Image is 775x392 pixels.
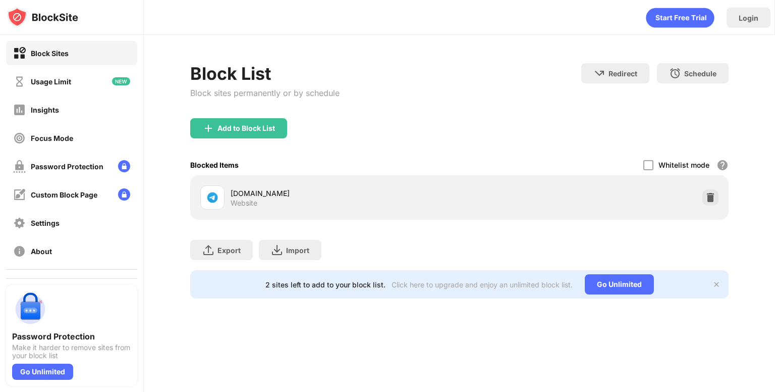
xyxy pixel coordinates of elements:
[118,160,130,172] img: lock-menu.svg
[31,77,71,86] div: Usage Limit
[31,219,60,227] div: Settings
[190,88,340,98] div: Block sites permanently or by schedule
[392,280,573,289] div: Click here to upgrade and enjoy an unlimited block list.
[231,199,257,208] div: Website
[13,75,26,88] img: time-usage-off.svg
[13,217,26,229] img: settings-off.svg
[12,331,131,341] div: Password Protection
[31,49,69,58] div: Block Sites
[31,247,52,256] div: About
[217,246,241,255] div: Export
[31,162,103,171] div: Password Protection
[12,291,48,327] img: push-password-protection.svg
[585,274,654,295] div: Go Unlimited
[286,246,309,255] div: Import
[13,245,26,258] img: about-off.svg
[684,69,716,78] div: Schedule
[12,364,73,380] div: Go Unlimited
[217,124,275,132] div: Add to Block List
[13,104,26,116] img: insights-off.svg
[231,188,459,199] div: [DOMAIN_NAME]
[13,160,26,173] img: password-protection-off.svg
[712,280,721,288] img: x-button.svg
[31,106,59,114] div: Insights
[12,344,131,360] div: Make it harder to remove sites from your block list
[190,161,239,169] div: Blocked Items
[265,280,385,289] div: 2 sites left to add to your block list.
[13,47,26,60] img: block-on.svg
[31,190,97,199] div: Custom Block Page
[13,188,26,201] img: customize-block-page-off.svg
[13,132,26,144] img: focus-off.svg
[608,69,637,78] div: Redirect
[7,7,78,27] img: logo-blocksite.svg
[118,188,130,201] img: lock-menu.svg
[658,161,709,169] div: Whitelist mode
[739,14,758,22] div: Login
[112,77,130,85] img: new-icon.svg
[190,63,340,84] div: Block List
[31,134,73,142] div: Focus Mode
[646,8,714,28] div: animation
[206,191,218,204] img: favicons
